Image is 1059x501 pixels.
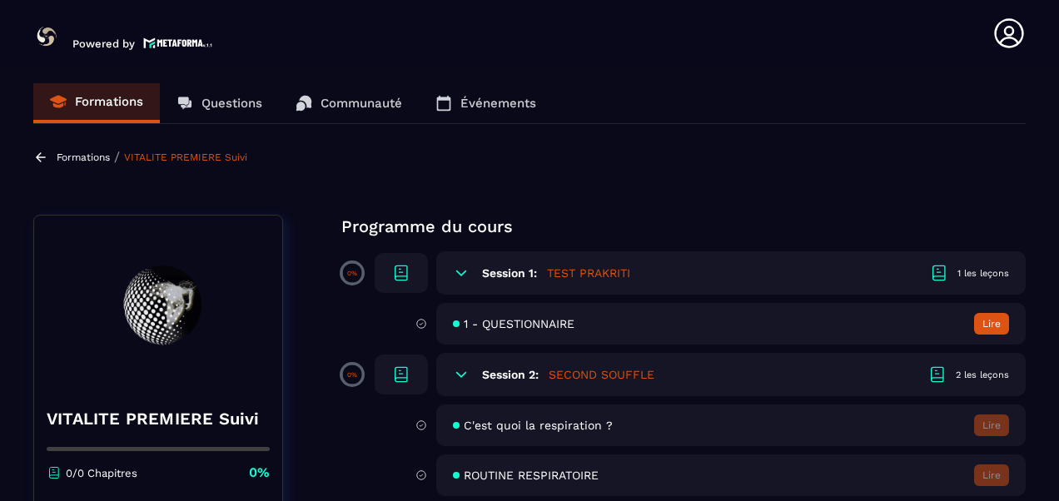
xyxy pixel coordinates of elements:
p: Communauté [321,96,402,111]
a: Événements [419,83,553,123]
p: Formations [75,94,143,109]
a: Formations [33,83,160,123]
span: 1 - QUESTIONNAIRE [464,317,574,330]
button: Lire [974,313,1009,335]
p: Programme du cours [341,215,1026,238]
a: Communauté [279,83,419,123]
div: 2 les leçons [956,369,1009,381]
a: Questions [160,83,279,123]
h5: TEST PRAKRITI [547,265,630,281]
span: ROUTINE RESPIRATOIRE [464,469,599,482]
span: / [114,149,120,165]
img: logo-branding [33,23,60,50]
p: 0% [249,464,270,482]
p: 0% [347,270,357,277]
button: Lire [974,414,1009,436]
a: Formations [57,151,110,163]
p: Questions [201,96,262,111]
p: 0% [347,371,357,379]
div: 1 les leçons [957,267,1009,280]
h6: Session 2: [482,368,539,381]
img: banner [47,228,270,394]
h6: Session 1: [482,266,537,280]
a: VITALITE PREMIERE Suivi [124,151,247,163]
p: 0/0 Chapitres [66,467,137,479]
img: logo [143,36,213,50]
p: Powered by [72,37,135,50]
h5: SECOND SOUFFLE [549,366,654,383]
p: Événements [460,96,536,111]
h4: VITALITE PREMIERE Suivi [47,407,270,430]
button: Lire [974,464,1009,486]
span: C'est quoi la respiration ? [464,419,613,432]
